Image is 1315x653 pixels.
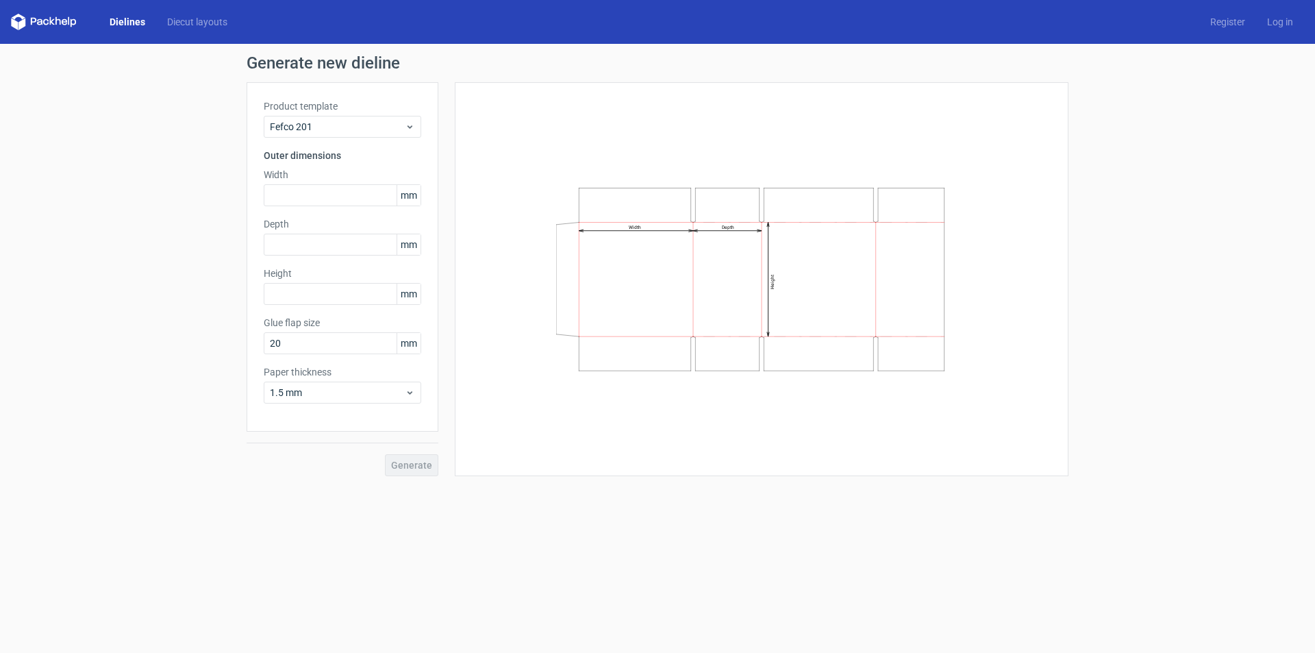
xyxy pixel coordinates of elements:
[99,15,156,29] a: Dielines
[264,168,421,182] label: Width
[156,15,238,29] a: Diecut layouts
[264,316,421,330] label: Glue flap size
[264,365,421,379] label: Paper thickness
[770,275,775,289] text: Height
[397,185,421,206] span: mm
[270,120,405,134] span: Fefco 201
[397,234,421,255] span: mm
[397,284,421,304] span: mm
[264,149,421,162] h3: Outer dimensions
[722,225,734,230] text: Depth
[247,55,1068,71] h1: Generate new dieline
[264,267,421,280] label: Height
[264,99,421,113] label: Product template
[629,225,641,230] text: Width
[264,217,421,231] label: Depth
[1256,15,1304,29] a: Log in
[270,386,405,399] span: 1.5 mm
[1199,15,1256,29] a: Register
[397,333,421,354] span: mm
